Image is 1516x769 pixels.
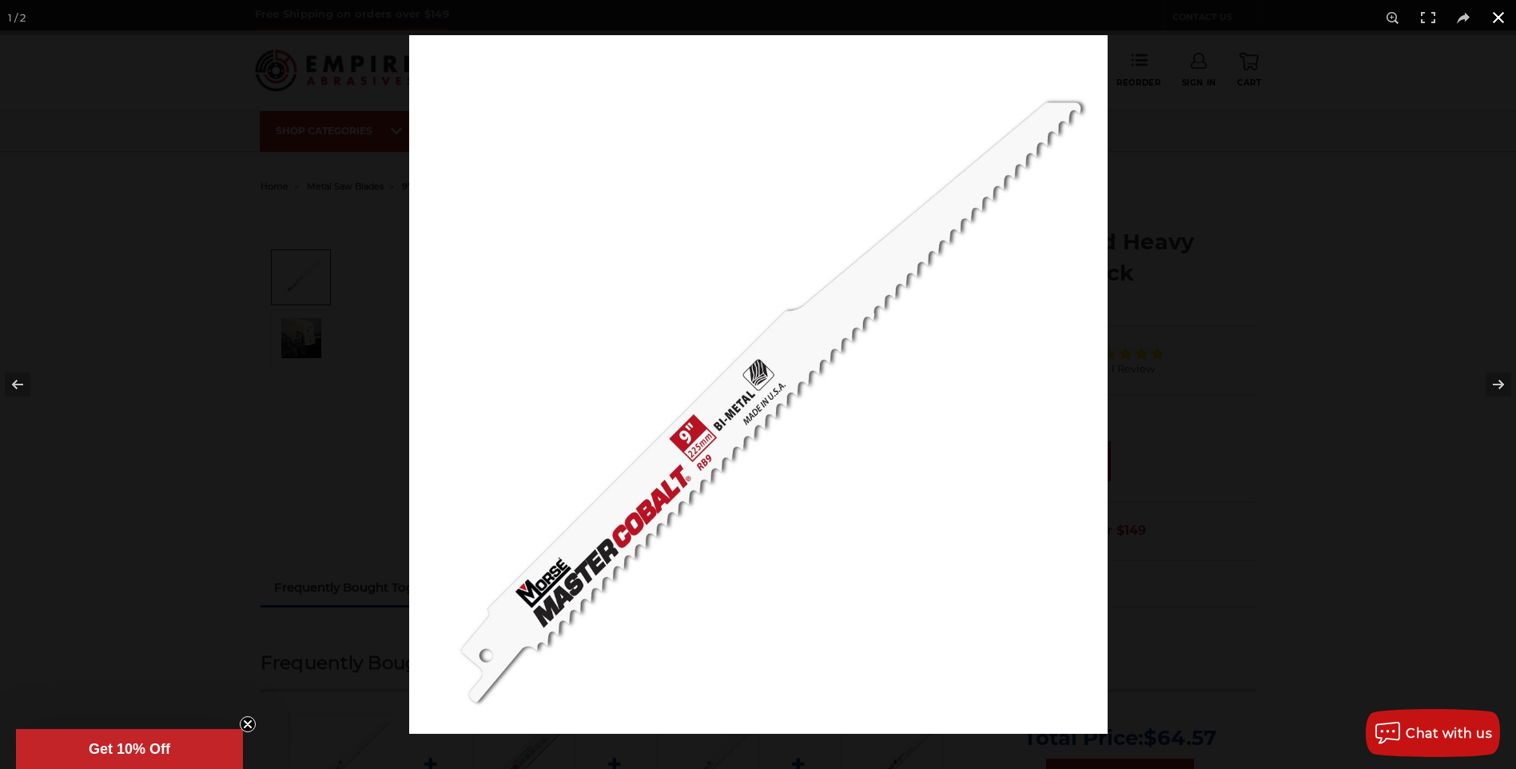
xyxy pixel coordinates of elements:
div: Get 10% OffClose teaser [16,729,243,769]
button: Close teaser [240,716,256,732]
button: Chat with us [1366,709,1500,757]
img: 9_Inch_Master_Cobalt_for_Wood_-_Generic__80528.1570197513.jpg [409,35,1108,734]
span: Chat with us [1406,726,1492,741]
span: Get 10% Off [89,741,170,757]
button: Next (arrow right) [1460,345,1516,424]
